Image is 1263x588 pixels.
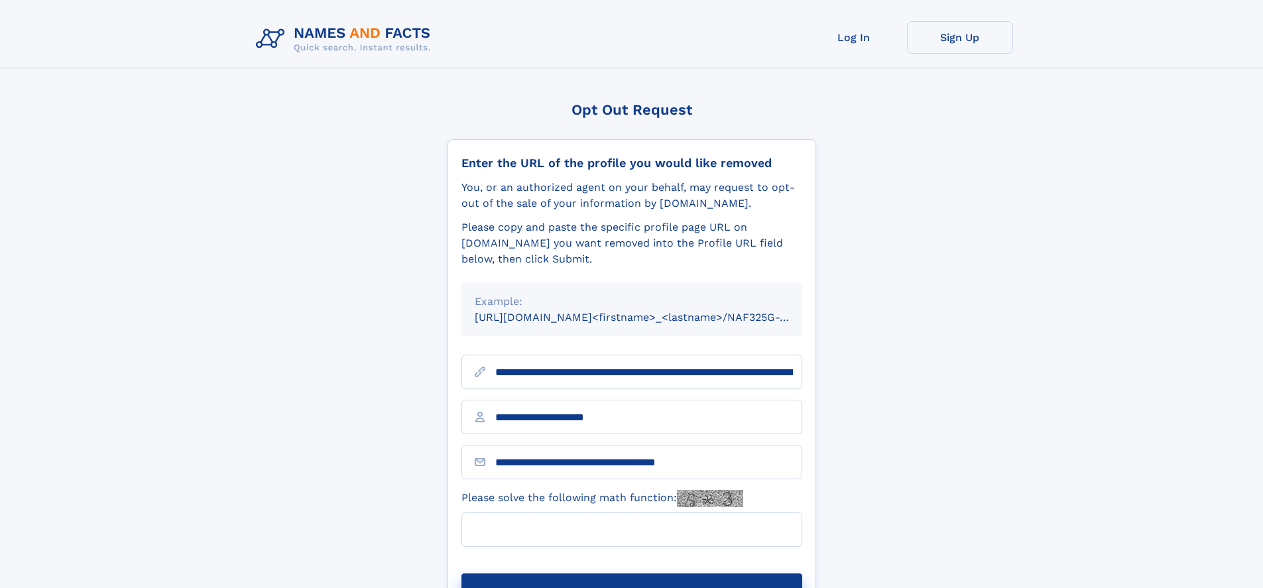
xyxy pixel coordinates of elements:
div: Please copy and paste the specific profile page URL on [DOMAIN_NAME] you want removed into the Pr... [461,219,802,267]
a: Sign Up [907,21,1013,54]
label: Please solve the following math function: [461,490,743,507]
div: Example: [475,294,789,310]
div: Enter the URL of the profile you would like removed [461,156,802,170]
small: [URL][DOMAIN_NAME]<firstname>_<lastname>/NAF325G-xxxxxxxx [475,311,827,323]
a: Log In [801,21,907,54]
div: Opt Out Request [448,101,816,118]
div: You, or an authorized agent on your behalf, may request to opt-out of the sale of your informatio... [461,180,802,211]
img: Logo Names and Facts [251,21,442,57]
